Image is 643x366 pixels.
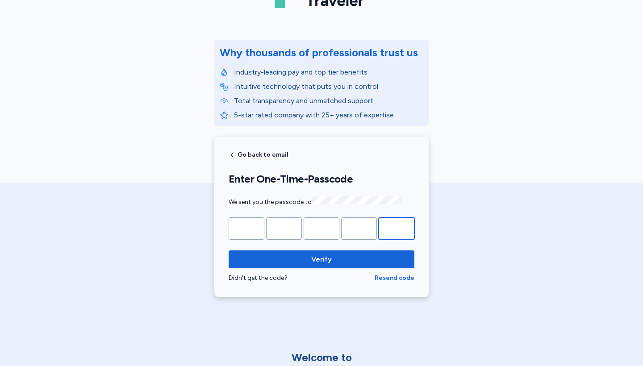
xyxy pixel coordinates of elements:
[229,250,414,268] button: Verify
[229,217,264,240] input: Please enter OTP character 1
[234,110,423,121] p: 5-star rated company with 25+ years of expertise
[266,217,302,240] input: Please enter OTP character 2
[234,96,423,106] p: Total transparency and unmatched support
[304,217,339,240] input: Please enter OTP character 3
[379,217,414,240] input: Please enter OTP character 5
[229,172,414,186] h1: Enter One-Time-Passcode
[229,274,375,283] div: Didn't get the code?
[220,46,418,60] div: Why thousands of professionals trust us
[341,217,377,240] input: Please enter OTP character 4
[229,151,288,158] button: Go back to email
[311,254,332,265] span: Verify
[229,198,401,206] span: We sent you the passcode to
[238,152,288,158] span: Go back to email
[375,274,414,283] button: Resend code
[234,81,423,92] p: Intuitive technology that puts you in control
[228,350,415,365] div: Welcome to
[234,67,423,78] p: Industry-leading pay and top tier benefits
